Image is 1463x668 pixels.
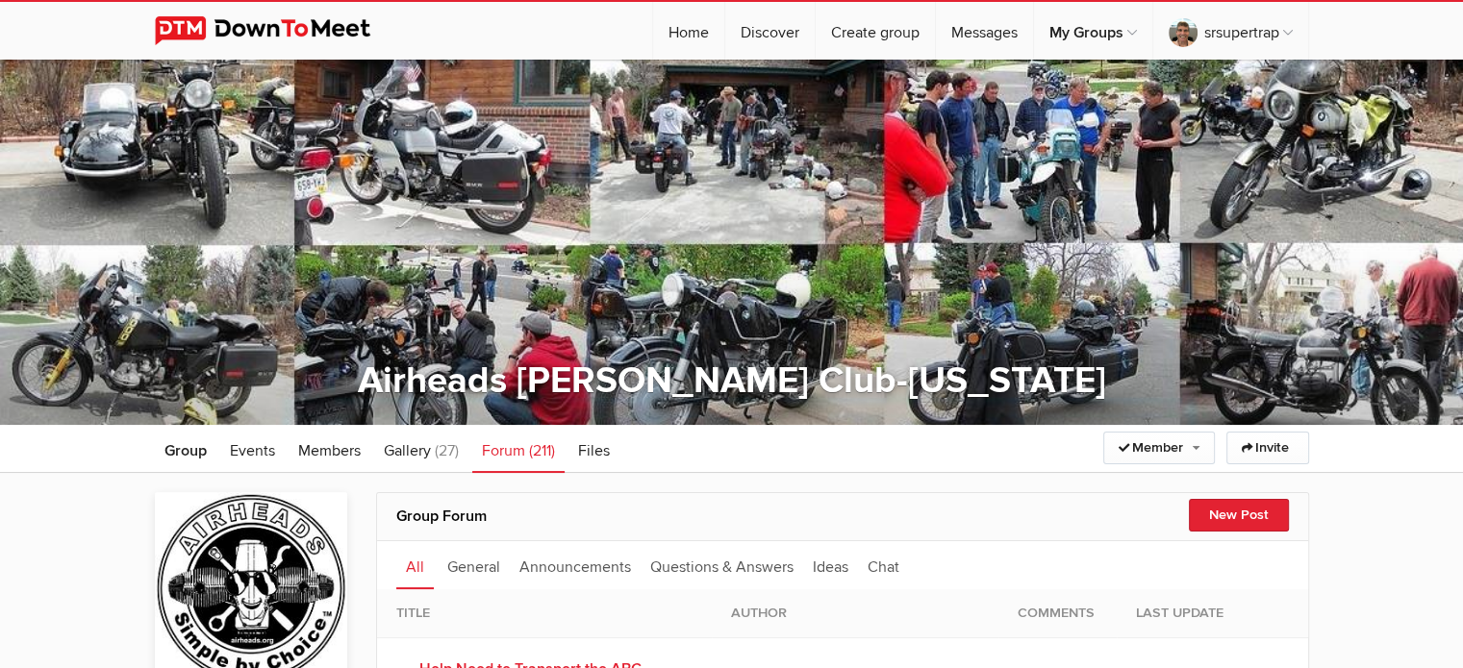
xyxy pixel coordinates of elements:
span: Events [230,441,275,460]
a: Questions & Answers [641,541,803,589]
img: DownToMeet [155,16,400,45]
a: Announcements [510,541,641,589]
a: Chat [858,541,909,589]
span: Files [578,441,610,460]
a: Members [289,425,370,473]
span: Gallery [384,441,431,460]
span: Group [164,441,207,460]
a: Home [653,2,724,60]
th: Comments [998,589,1117,637]
th: Last Update [1117,589,1308,637]
a: Airheads [PERSON_NAME] Club-[US_STATE] [358,359,1106,403]
span: Members [298,441,361,460]
a: Ideas [803,541,858,589]
a: Invite [1226,432,1309,464]
a: Member [1103,432,1215,464]
button: New Post [1189,499,1289,532]
a: Create group [816,2,935,60]
a: Discover [725,2,815,60]
a: Gallery (27) [374,425,468,473]
span: (211) [529,441,555,460]
span: (27) [435,441,459,460]
th: Title [377,589,712,637]
a: Forum (211) [472,425,565,473]
a: My Groups [1034,2,1152,60]
a: srsupertrap [1153,2,1308,60]
th: Author [712,589,998,637]
h2: Group Forum [396,493,1289,539]
span: Forum [482,441,525,460]
a: Group [155,425,216,473]
a: Files [568,425,619,473]
a: General [438,541,510,589]
a: Messages [936,2,1033,60]
a: All [396,541,434,589]
a: Events [220,425,285,473]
